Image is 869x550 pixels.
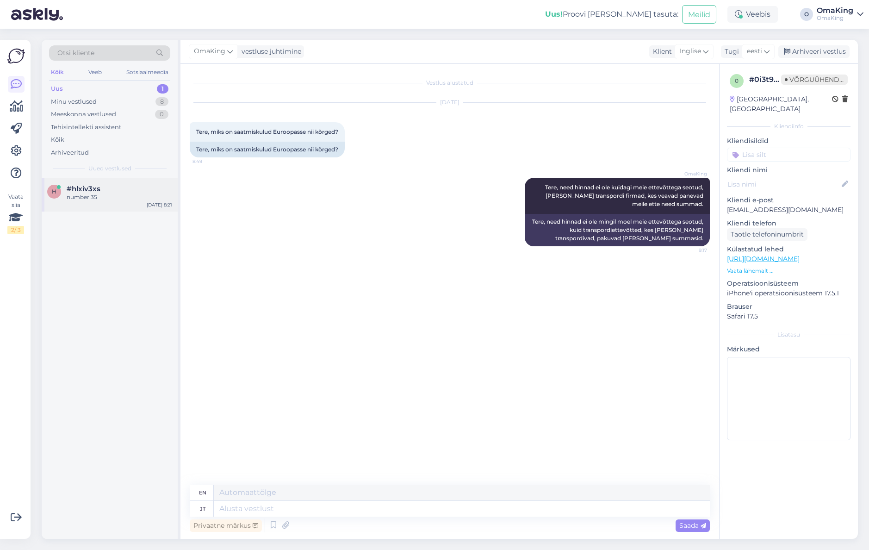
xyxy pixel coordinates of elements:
[160,110,164,118] font: 0
[194,47,225,55] font: OmaKing
[727,148,850,162] input: Lisa silt
[88,69,102,75] font: Veeb
[51,149,89,156] font: Arhiveeritud
[200,506,205,512] font: jt
[563,10,678,19] font: Proovi [PERSON_NAME] tasuta:
[817,7,863,22] a: OmaKingOmaKing
[8,193,24,208] font: Vaata siia
[161,85,164,92] font: 1
[727,255,800,263] a: [URL][DOMAIN_NAME]
[11,226,14,233] font: 2
[817,14,844,21] font: OmaKing
[699,247,707,253] font: 9:17
[7,47,25,65] img: Askly logo
[88,165,131,172] font: Uued vestlused
[725,47,739,56] font: Tugi
[727,166,768,174] font: Kliendi nimi
[196,146,338,153] font: Tere, miks on saatmiskulud Euroopasse nii kõrged?
[51,85,63,92] font: Uus
[727,267,774,274] font: Vaata lähemalt ...
[682,5,716,23] button: Meilid
[789,75,861,84] font: Võrguühenduseta
[545,184,705,207] font: Tere, need hinnad ei ole kuidagi meie ettevõttega seotud, [PERSON_NAME] transpordi firmad, kes ve...
[426,79,473,86] font: Vestlus alustatud
[735,77,739,84] font: 0
[51,69,64,75] font: Kõik
[14,226,21,233] font: / 3
[792,47,846,56] font: Arhiveeri vestlus
[749,75,754,84] font: #
[727,279,799,287] font: Operatsioonisüsteem
[688,10,710,19] font: Meilid
[774,123,804,130] font: Kliendiinfo
[804,11,809,18] font: O
[727,206,844,214] font: [EMAIL_ADDRESS][DOMAIN_NAME]
[67,184,100,193] font: #hlxiv3xs
[727,312,758,320] font: Safari 17.5
[653,47,672,56] font: Klient
[57,49,94,57] font: Otsi kliente
[532,218,705,242] font: Tere, need hinnad ei ole mingil moel meie ettevõttega seotud, kuid transpordiettevõtted, kes [PER...
[680,47,701,55] font: Inglise
[160,98,164,105] font: 8
[777,331,800,338] font: Lisatasu
[727,289,839,297] font: iPhone'i operatsioonisüsteem 17.5.1
[746,10,770,19] font: Veebis
[754,75,790,84] font: 0i3t9tmg
[52,188,56,195] font: h
[747,47,762,55] font: eesti
[727,219,776,227] font: Kliendi telefon
[727,196,774,204] font: Kliendi e-post
[126,69,168,75] font: Sotsiaalmeedia
[199,489,206,496] font: en
[67,194,97,200] font: number 35
[51,123,121,131] font: Tehisintellekti assistent
[679,521,699,530] font: Saada
[727,137,769,145] font: Kliendisildid
[727,245,784,253] font: Külastatud lehed
[192,158,202,164] font: 8:49
[440,99,459,106] font: [DATE]
[196,128,338,135] font: Tere, miks on saatmiskulud Euroopasse nii kõrged?
[684,171,707,177] font: OmaKing
[242,47,301,56] font: vestluse juhtimine
[51,136,64,143] font: Kõik
[51,98,97,105] font: Minu vestlused
[193,521,251,530] font: Privaatne märkus
[731,230,804,238] font: Taotle telefoninumbrit
[730,95,809,113] font: [GEOGRAPHIC_DATA], [GEOGRAPHIC_DATA]
[67,185,100,193] span: #hlxiv3xs
[817,6,853,15] font: OmaKing
[147,202,172,208] font: [DATE] 8:21
[51,110,116,118] font: Meeskonna vestlused
[727,179,840,189] input: Lisa nimi
[727,345,760,353] font: Märkused
[545,10,563,19] font: Uus!
[727,302,752,311] font: Brauser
